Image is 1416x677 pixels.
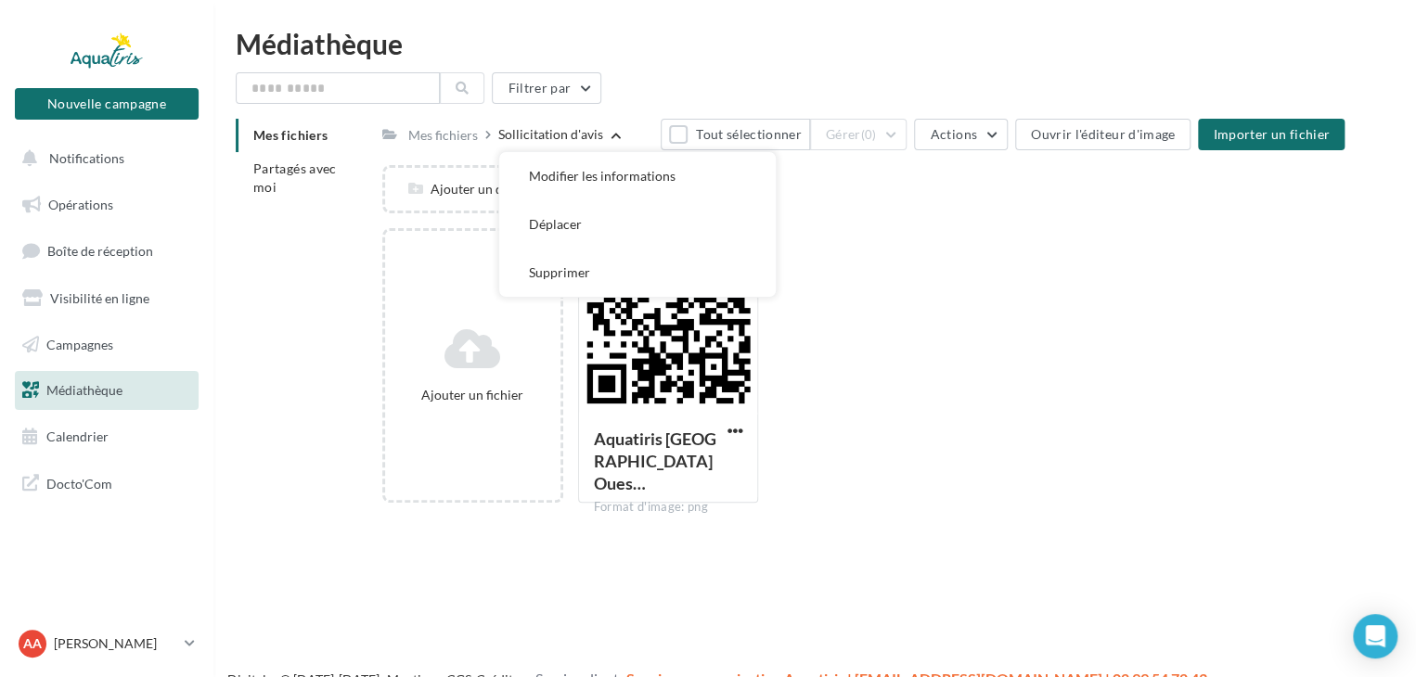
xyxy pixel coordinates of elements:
a: Calendrier [11,417,202,456]
span: AA [23,634,42,653]
span: Visibilité en ligne [50,290,149,306]
button: Importer un fichier [1198,119,1345,150]
button: Actions [914,119,1007,150]
div: Open Intercom Messenger [1353,614,1397,658]
span: Docto'Com [46,471,112,495]
button: Ouvrir l'éditeur d'image [1015,119,1191,150]
button: Déplacer [499,200,776,249]
span: Opérations [48,197,113,212]
span: Importer un fichier [1213,126,1330,142]
span: Médiathèque [46,382,122,398]
span: (0) [861,127,877,142]
a: Médiathèque [11,371,202,410]
a: Visibilité en ligne [11,279,202,318]
button: Supprimer [499,249,776,297]
div: Médiathèque [236,30,1394,57]
a: Boîte de réception [11,231,202,271]
span: Partagés avec moi [253,160,337,195]
span: Boîte de réception [47,243,153,259]
button: Tout sélectionner [661,119,809,150]
span: Aquatiris Tarn-et-Garonne Ouest et Haute-Garonne - Saint-Germain-des-Prés - 81700 - QR code solli... [594,428,716,493]
a: AA [PERSON_NAME] [15,626,199,661]
span: Campagnes [46,336,113,351]
button: Filtrer par [492,72,601,104]
span: Mes fichiers [253,127,328,143]
div: Ajouter un fichier [393,386,553,404]
div: Format d'image: png [594,499,743,516]
button: Modifier les informations [499,152,776,200]
div: Sollicitation d'avis [498,125,603,144]
a: Campagnes [11,326,202,364]
div: Ajouter un dossier [385,180,560,198]
button: Notifications [11,139,195,178]
span: Notifications [49,150,124,166]
span: Actions [930,126,976,142]
button: Gérer(0) [810,119,908,150]
a: Opérations [11,185,202,224]
a: Docto'Com [11,464,202,503]
div: Mes fichiers [408,126,478,145]
span: Calendrier [46,428,109,444]
p: [PERSON_NAME] [54,634,177,653]
button: Nouvelle campagne [15,88,199,120]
